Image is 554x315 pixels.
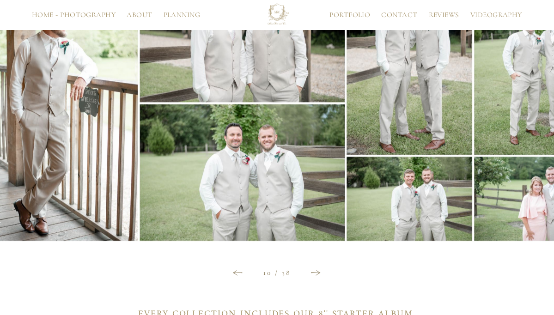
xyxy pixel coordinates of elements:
span: 38 [282,268,291,277]
a: About [121,12,158,18]
a: Videography [465,12,528,18]
img: AlesiaKim and Co. [264,2,290,28]
a: Portfolio [324,12,376,18]
a: Contact [376,12,423,18]
span: 10 [264,268,272,277]
a: Reviews [423,12,465,18]
a: Home - Photography [26,12,121,18]
a: Planning [158,12,206,18]
span: / [275,268,279,277]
